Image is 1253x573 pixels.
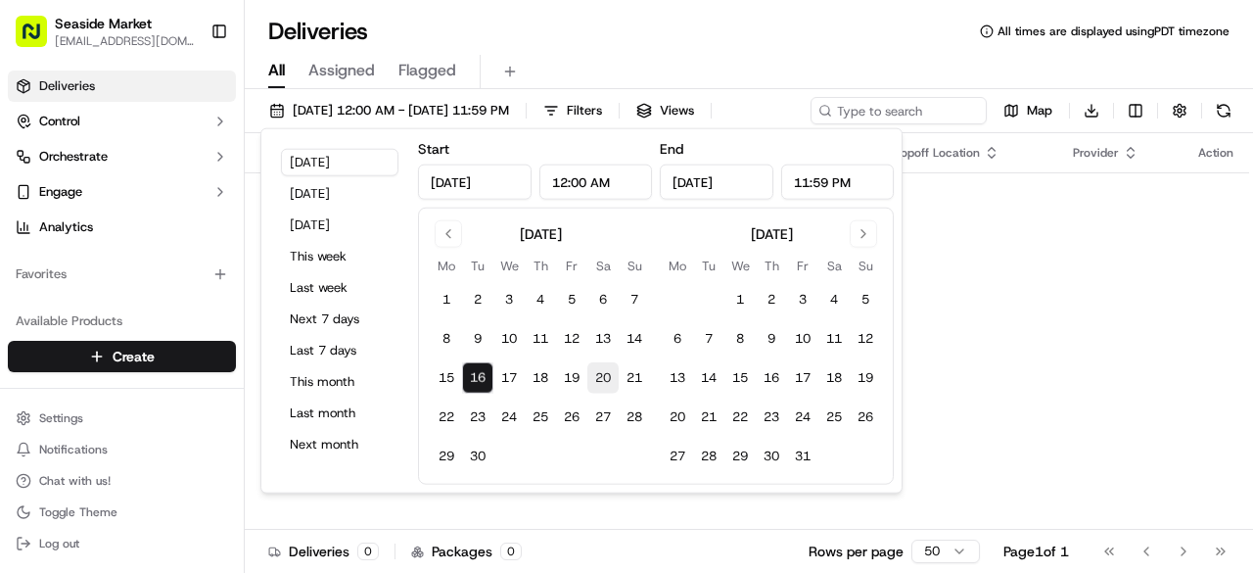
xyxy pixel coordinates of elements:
[818,256,850,276] th: Saturday
[756,256,787,276] th: Thursday
[619,256,650,276] th: Sunday
[756,441,787,472] button: 30
[660,165,773,200] input: Date
[8,259,236,290] div: Favorites
[662,323,693,355] button: 6
[662,402,693,433] button: 20
[660,102,694,119] span: Views
[850,402,881,433] button: 26
[39,504,117,520] span: Toggle Theme
[693,256,724,276] th: Tuesday
[8,8,203,55] button: Seaside Market[EMAIL_ADDRESS][DOMAIN_NAME]
[431,441,462,472] button: 29
[281,400,398,427] button: Last month
[281,368,398,396] button: This month
[556,284,587,315] button: 5
[525,256,556,276] th: Thursday
[756,323,787,355] button: 9
[693,402,724,433] button: 21
[431,256,462,276] th: Monday
[627,97,703,124] button: Views
[787,256,818,276] th: Friday
[185,283,314,303] span: API Documentation
[724,284,756,315] button: 1
[333,192,356,215] button: Start new chat
[850,220,877,248] button: Go to next month
[787,323,818,355] button: 10
[587,402,619,433] button: 27
[158,275,322,310] a: 💻API Documentation
[619,362,650,394] button: 21
[567,102,602,119] span: Filters
[462,441,493,472] button: 30
[268,16,368,47] h1: Deliveries
[8,467,236,495] button: Chat with us!
[587,323,619,355] button: 13
[619,323,650,355] button: 14
[418,165,532,200] input: Date
[493,284,525,315] button: 3
[281,149,398,176] button: [DATE]
[39,113,80,130] span: Control
[8,106,236,137] button: Control
[1003,542,1069,561] div: Page 1 of 1
[724,402,756,433] button: 22
[556,256,587,276] th: Friday
[756,284,787,315] button: 2
[260,97,518,124] button: [DATE] 12:00 AM - [DATE] 11:59 PM
[8,141,236,172] button: Orchestrate
[619,402,650,433] button: 28
[818,284,850,315] button: 4
[493,362,525,394] button: 17
[1073,145,1119,161] span: Provider
[493,256,525,276] th: Wednesday
[55,33,195,49] button: [EMAIL_ADDRESS][DOMAIN_NAME]
[435,220,462,248] button: Go to previous month
[20,285,35,301] div: 📗
[39,536,79,551] span: Log out
[8,499,236,526] button: Toggle Theme
[525,402,556,433] button: 25
[462,402,493,433] button: 23
[751,224,793,244] div: [DATE]
[398,59,456,82] span: Flagged
[525,323,556,355] button: 11
[8,436,236,463] button: Notifications
[20,77,356,109] p: Welcome 👋
[850,256,881,276] th: Sunday
[693,362,724,394] button: 14
[850,323,881,355] button: 12
[418,140,449,158] label: Start
[39,183,82,201] span: Engage
[556,362,587,394] button: 19
[587,256,619,276] th: Saturday
[500,543,522,560] div: 0
[619,284,650,315] button: 7
[51,125,352,146] input: Got a question? Start typing here...
[39,148,108,166] span: Orchestrate
[520,224,562,244] div: [DATE]
[1198,145,1233,161] div: Action
[818,402,850,433] button: 25
[281,306,398,333] button: Next 7 days
[281,274,398,302] button: Last week
[1027,102,1052,119] span: Map
[693,441,724,472] button: 28
[67,186,321,206] div: Start new chat
[12,275,158,310] a: 📗Knowledge Base
[756,402,787,433] button: 23
[724,323,756,355] button: 8
[39,283,150,303] span: Knowledge Base
[462,323,493,355] button: 9
[539,165,653,200] input: Time
[308,59,375,82] span: Assigned
[787,284,818,315] button: 3
[724,256,756,276] th: Wednesday
[587,284,619,315] button: 6
[693,323,724,355] button: 7
[781,165,895,200] input: Time
[850,284,881,315] button: 5
[525,362,556,394] button: 18
[724,441,756,472] button: 29
[20,186,55,221] img: 1736555255976-a54dd68f-1ca7-489b-9aae-adbdc363a1c4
